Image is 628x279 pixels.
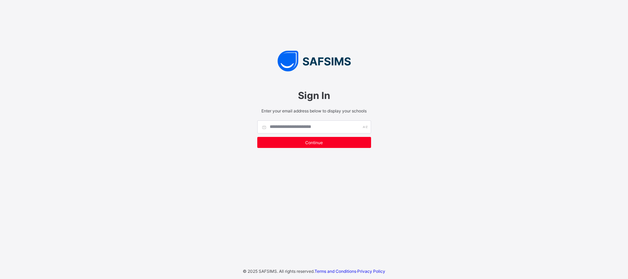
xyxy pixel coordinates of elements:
[262,140,366,145] span: Continue
[315,269,385,274] span: ·
[257,108,371,113] span: Enter your email address below to display your schools
[243,269,315,274] span: © 2025 SAFSIMS. All rights reserved.
[315,269,356,274] a: Terms and Conditions
[357,269,385,274] a: Privacy Policy
[250,51,378,71] img: SAFSIMS Logo
[257,90,371,101] span: Sign In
